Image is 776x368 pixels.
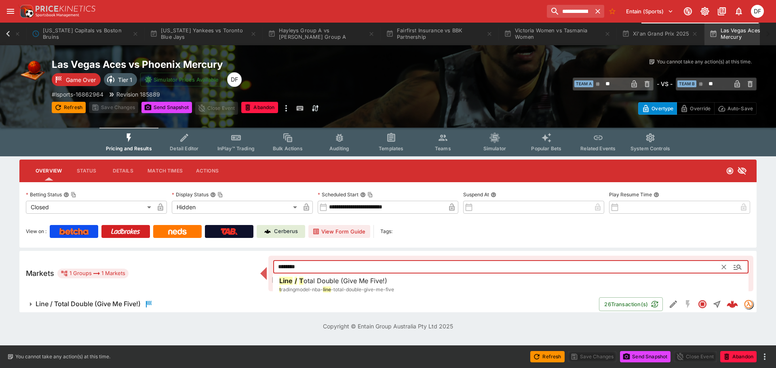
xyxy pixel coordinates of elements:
[63,192,69,198] button: Betting StatusCopy To Clipboard
[726,167,734,175] svg: Closed
[621,5,678,18] button: Select Tenant
[281,102,291,115] button: more
[99,128,677,156] div: Event type filters
[141,161,189,181] button: Match Times
[547,5,591,18] input: search
[463,191,489,198] p: Suspend At
[295,277,297,285] span: /
[61,269,125,278] div: 1 Groups 1 Markets
[116,90,160,99] p: Revision 185889
[36,6,95,12] img: PriceKinetics
[304,277,387,285] span: otal Double (Give Me Five!)
[281,286,323,292] span: radingmodel-nba-
[381,23,498,45] button: Fairfirst Insurance vs BBK Partnership
[227,72,242,87] div: David Foster
[720,351,757,362] button: Abandon
[749,2,766,20] button: David Foster
[331,286,394,292] span: -total-double-give-me-five
[630,145,670,151] span: System Controls
[172,201,300,214] div: Hidden
[730,260,745,274] button: Close
[168,228,186,235] img: Neds
[620,351,671,362] button: Send Snapshot
[264,228,271,235] img: Cerberus
[580,145,616,151] span: Related Events
[68,161,105,181] button: Status
[760,352,770,362] button: more
[367,192,373,198] button: Copy To Clipboard
[638,102,757,115] div: Start From
[3,4,18,19] button: open drawer
[170,145,198,151] span: Detail Editor
[690,104,711,113] p: Override
[299,277,304,285] span: T
[257,225,305,238] a: Cerberus
[15,353,110,360] p: You cannot take any action(s) at this time.
[727,299,738,310] img: logo-cerberus--red.svg
[744,299,753,309] div: tradingmodel
[499,23,616,45] button: Victoria Women vs Tasmania Women
[26,191,62,198] p: Betting Status
[599,297,663,311] button: 26Transaction(s)
[652,104,673,113] p: Overtype
[435,145,451,151] span: Teams
[329,145,349,151] span: Auditing
[710,297,724,311] button: Straight
[66,76,96,84] p: Game Over
[106,145,152,151] span: Pricing and Results
[666,297,681,311] button: Edit Detail
[52,58,404,71] h2: Copy To Clipboard
[617,23,703,45] button: Xi'an Grand Prix 2025
[574,80,593,87] span: Team A
[241,103,278,111] span: Mark an event as closed and abandoned.
[189,161,226,181] button: Actions
[657,58,752,65] p: You cannot take any action(s) at this time.
[274,227,298,236] p: Cerberus
[36,300,141,308] h6: Line / Total Double (Give Me Five!)
[19,58,45,84] img: basketball.png
[744,300,753,309] img: tradingmodel
[217,192,223,198] button: Copy To Clipboard
[695,297,710,311] button: Closed
[727,299,738,310] div: d00032cd-c8a5-4c94-a55b-fa48f1b4d0b6
[141,102,192,113] button: Send Snapshot
[380,225,392,238] label: Tags:
[36,13,79,17] img: Sportsbook Management
[217,145,255,151] span: InPlay™ Trading
[140,73,224,86] button: Simulator Prices Available
[491,192,496,198] button: Suspend At
[221,228,238,235] img: TabNZ
[118,76,132,84] p: Tier 1
[318,191,358,198] p: Scheduled Start
[105,161,141,181] button: Details
[654,192,659,198] button: Play Resume Time
[379,145,403,151] span: Templates
[360,192,366,198] button: Scheduled StartCopy To Clipboard
[323,286,331,292] span: line
[677,80,696,87] span: Team B
[714,102,757,115] button: Auto-Save
[172,191,209,198] p: Display Status
[737,166,747,176] svg: Hidden
[715,4,729,19] button: Documentation
[279,286,281,292] span: t
[26,269,54,278] h5: Markets
[724,296,740,312] a: d00032cd-c8a5-4c94-a55b-fa48f1b4d0b6
[657,80,673,88] h6: - VS -
[26,201,154,214] div: Closed
[727,104,753,113] p: Auto-Save
[698,4,712,19] button: Toggle light/dark mode
[263,23,380,45] button: Hayleys Group A vs [PERSON_NAME] Group A
[279,277,293,285] span: Line
[27,23,143,45] button: Washington Capitals vs Boston Bruins
[52,102,86,113] button: Refresh
[530,351,564,362] button: Refresh
[18,3,34,19] img: PriceKinetics Logo
[638,102,677,115] button: Overtype
[308,225,370,238] button: View Form Guide
[241,102,278,113] button: Abandon
[609,191,652,198] p: Play Resume Time
[677,102,714,115] button: Override
[111,228,140,235] img: Ladbrokes
[606,5,619,18] button: No Bookmarks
